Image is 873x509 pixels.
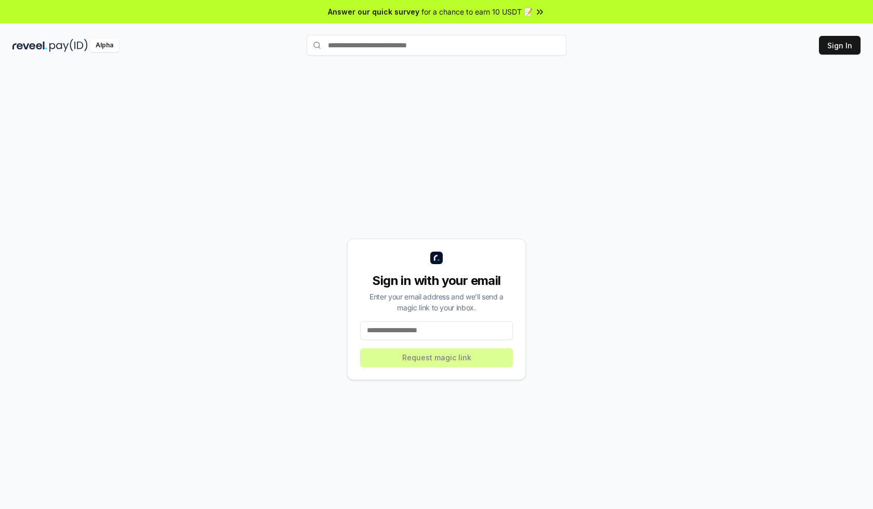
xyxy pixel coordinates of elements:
[328,6,419,17] span: Answer our quick survey
[421,6,533,17] span: for a chance to earn 10 USDT 📝
[49,39,88,52] img: pay_id
[360,291,513,313] div: Enter your email address and we’ll send a magic link to your inbox.
[12,39,47,52] img: reveel_dark
[90,39,119,52] div: Alpha
[360,272,513,289] div: Sign in with your email
[819,36,861,55] button: Sign In
[430,252,443,264] img: logo_small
